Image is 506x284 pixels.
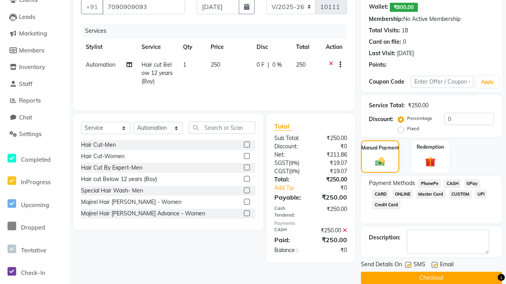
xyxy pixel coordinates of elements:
[268,167,311,176] div: ( )
[311,167,353,176] div: ₹19.07
[268,176,311,184] div: Total:
[178,38,206,56] th: Qty
[311,151,353,159] div: ₹211.86
[369,38,401,46] div: Card on file:
[21,178,51,186] span: InProgress
[268,61,269,69] span: |
[361,260,402,270] span: Send Details On
[369,101,405,110] div: Service Total:
[311,142,353,151] div: ₹0
[252,38,291,56] th: Disc
[86,61,115,68] span: Automation
[21,156,51,163] span: Completed
[311,226,353,235] div: ₹250.00
[402,26,408,35] div: 18
[274,220,347,227] div: Payments
[291,168,298,174] span: 9%
[268,159,311,167] div: ( )
[82,24,353,38] div: Services
[2,63,67,72] a: Inventory
[464,179,480,188] span: GPay
[81,187,143,195] div: Special Hair Wash- Men
[476,76,499,88] button: Apply
[274,159,289,166] span: SGST
[411,76,473,88] input: Enter Offer / Coupon Code
[2,96,67,105] a: Reports
[2,113,67,122] a: Chat
[369,115,393,123] div: Discount:
[407,115,432,122] label: Percentage
[142,61,173,85] span: Hair cut Below 12 years (Boy)
[183,61,186,68] span: 1
[449,190,472,199] span: CUSTOM
[311,159,353,167] div: ₹19.07
[369,15,494,23] div: No Active Membership
[19,47,44,54] span: Members
[272,61,282,69] span: 0 %
[268,235,311,245] div: Paid:
[361,272,502,284] button: Checkout
[19,130,42,138] span: Settings
[311,176,353,184] div: ₹250.00
[444,179,461,188] span: CASH
[369,26,400,35] div: Total Visits:
[2,13,67,22] a: Leads
[268,192,311,202] div: Payable:
[296,61,306,68] span: 250
[369,3,388,12] div: Wallet:
[268,205,311,219] div: Cash Tendered:
[19,97,41,104] span: Reports
[291,38,321,56] th: Total
[475,190,487,199] span: UPI
[2,80,67,89] a: Staff
[21,269,45,277] span: Check-In
[361,144,399,151] label: Manual Payment
[369,78,411,86] div: Coupon Code
[372,190,389,199] span: CARD
[268,246,311,254] div: Balance :
[21,201,49,209] span: Upcoming
[21,224,45,231] span: Dropped
[392,190,413,199] span: ONLINE
[369,15,403,23] div: Membership:
[268,142,311,151] div: Discount:
[81,152,125,161] div: Hair Cut-Women
[2,29,67,38] a: Marketing
[81,164,142,172] div: Hair Cut By Expert-Men
[2,130,67,139] a: Settings
[369,49,395,58] div: Last Visit:
[81,38,137,56] th: Stylist
[311,235,353,245] div: ₹250.00
[274,122,293,131] span: Total
[416,190,446,199] span: Master Card
[257,61,264,69] span: 0 F
[268,226,311,235] div: CASH
[369,61,387,69] div: Points:
[19,30,47,37] span: Marketing
[369,234,400,242] div: Description:
[19,63,45,71] span: Inventory
[397,49,414,58] div: [DATE]
[206,38,252,56] th: Price
[137,38,178,56] th: Service
[413,260,425,270] span: SMS
[2,46,67,55] a: Members
[290,160,298,166] span: 9%
[81,141,116,149] div: Hair Cut-Men
[81,198,181,206] div: Majirel Hair [PERSON_NAME] - Women
[19,13,35,21] span: Leads
[19,80,32,88] span: Staff
[369,179,415,187] span: Payment Methods
[407,125,419,132] label: Fixed
[189,121,255,134] input: Search or Scan
[274,168,289,175] span: CGST
[318,184,353,192] div: ₹0
[81,175,157,183] div: Hair cut Below 12 years (Boy)
[440,260,453,270] span: Email
[81,209,205,218] div: Majirel Hair [PERSON_NAME] Advance - Women
[390,3,418,12] span: ₹800.00
[311,192,353,202] div: ₹250.00
[422,155,438,168] img: _gift.svg
[19,114,32,121] span: Chat
[372,156,388,167] img: _cash.svg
